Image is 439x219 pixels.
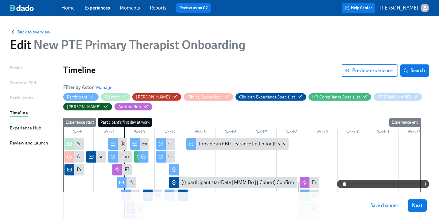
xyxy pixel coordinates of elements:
[77,140,174,147] div: Your new mentee is about to start onboarding!
[10,29,50,35] button: Back to overview
[179,5,208,11] a: Review us on G2
[64,138,84,150] div: Your new mentee is about to start onboarding!
[10,125,41,131] div: Experience Hub
[300,190,319,201] div: Congratulations on Completing Onboarding!
[10,110,28,116] div: Timeline
[98,118,152,127] div: Participant's first day at work
[300,177,319,188] div: Enroll in Milestone Email Experience
[155,129,185,137] div: Week 4
[277,129,307,137] div: Week 8
[31,37,245,52] span: New PTE Primary Therapist Onboarding
[67,104,101,110] div: Hide Paige Eber
[77,153,138,160] div: A New Hire is Cleared to Start
[94,129,124,137] div: Week 2
[130,138,149,150] div: Excited to Connect – Your Mentor at Charlie Health!
[342,3,375,13] button: Help Center
[169,177,297,188] div: [{{ participant.startDate | MMM Do }} Cohort] Confirm Onboarding Completed
[346,67,393,74] span: Preview experience
[136,94,170,100] div: Hide Clarissa
[168,153,237,160] div: Compliance Onboarding: Week 2
[156,138,175,150] div: Clinical Onboarding: Week 2
[96,84,112,90] button: Manage
[63,103,112,110] button: [PERSON_NAME]
[10,5,61,11] a: dado
[10,94,33,101] div: Participants
[115,103,152,110] button: Automation
[10,64,22,71] div: Basics
[10,37,245,52] h1: Edit
[63,84,94,91] h6: Filter by Actor
[371,202,398,209] span: Save changes
[120,153,185,160] div: Complete our Welcome Survey
[63,93,99,101] button: Participant
[309,93,371,101] button: HR Compliance Specialist
[101,93,130,101] button: Mentor
[124,129,155,137] div: Week 3
[412,202,422,209] span: Next
[408,199,427,212] button: Next
[84,5,110,11] a: Experiences
[63,64,341,75] h1: Timeline
[77,166,149,173] div: Primary Therapists cleared to start
[338,129,368,137] div: Week 10
[377,94,411,100] div: Hide Meg Dawson
[63,129,94,137] div: Week 1
[181,179,345,186] div: [{{ participant.startDate | MMM Do }} Cohort] Confirm Onboarding Completed
[117,177,136,188] div: 🔧 Set Up Core Applications
[366,199,403,212] button: Save changes
[142,140,249,147] div: Excited to Connect – Your Mentor at Charlie Health!
[312,94,360,100] div: Hide HR Compliance Specialist
[150,5,166,11] a: Reports
[186,138,289,150] div: Provide an FBI Clearance Letter for [US_STATE]
[399,129,429,137] div: Week 12
[185,129,216,137] div: Week 5
[199,140,297,147] div: Provide an FBI Clearance Letter for [US_STATE]
[132,93,181,101] button: [PERSON_NAME]
[112,164,132,175] div: FTE calendar invitations for week 1
[312,179,388,186] div: Enroll in Milestone Email Experience
[239,94,295,100] div: Hide Clinician Experience Specialist
[64,164,84,175] div: Primary Therapists cleared to start
[341,64,398,77] button: Preview experience
[380,5,418,11] p: [PERSON_NAME]
[10,140,48,146] div: Review and Launch
[168,140,227,147] div: Clinical Onboarding: Week 2
[235,93,306,101] button: Clinician Experience Specialist
[380,4,429,12] button: [PERSON_NAME]
[86,151,106,163] div: Supervisor confirmed!
[156,151,175,163] div: Compliance Onboarding: Week 2
[187,94,222,100] div: Hide Clinical Supervisor
[400,64,429,77] button: Search
[105,94,119,100] div: Hide Mentor
[345,5,372,11] span: Help Center
[246,129,277,137] div: Week 7
[307,129,338,137] div: Week 9
[108,138,127,150] div: 🎉 Welcome to Charlie Health!
[368,129,398,137] div: Week 11
[176,3,211,13] button: Review us on G2
[108,151,132,163] div: Complete our Welcome Survey
[216,129,246,137] div: Week 6
[10,79,36,86] div: Start and End
[10,5,34,11] img: dado
[374,93,422,101] button: [PERSON_NAME]
[405,67,425,74] span: Search
[64,151,84,163] div: A New Hire is Cleared to Start
[118,104,141,110] div: Hide Automation
[99,153,145,160] div: Supervisor confirmed!
[120,140,185,147] div: 🎉 Welcome to Charlie Health!
[129,179,188,186] div: 🔧 Set Up Core Applications
[120,5,140,11] a: Moments
[184,93,233,101] button: Clinical Supervisor
[143,190,162,201] div: Verify Elation
[389,118,421,127] div: Experience end
[121,190,140,201] div: 📂 Elation (EHR) Setup
[125,166,197,173] div: FTE calendar invitations for week 1
[63,118,96,127] div: Experience start
[67,94,87,100] div: Hide Participant
[61,5,75,11] a: Home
